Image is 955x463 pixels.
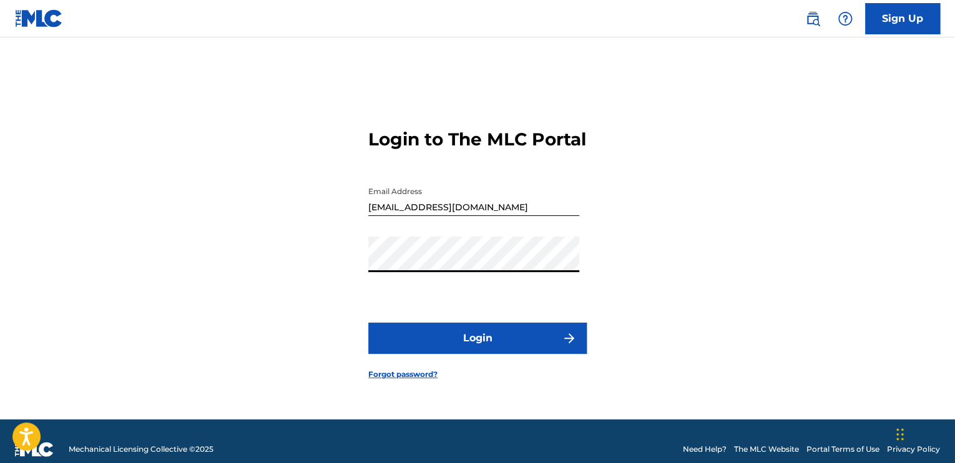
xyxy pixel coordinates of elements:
button: Login [368,323,587,354]
a: Sign Up [865,3,940,34]
a: Public Search [800,6,825,31]
img: f7272a7cc735f4ea7f67.svg [562,331,577,346]
h3: Login to The MLC Portal [368,129,586,150]
span: Mechanical Licensing Collective © 2025 [69,444,213,455]
a: Portal Terms of Use [806,444,879,455]
img: search [805,11,820,26]
a: Forgot password? [368,369,438,380]
img: help [838,11,853,26]
a: Need Help? [683,444,727,455]
iframe: Chat Widget [893,403,955,463]
img: MLC Logo [15,9,63,27]
img: logo [15,442,54,457]
a: Privacy Policy [887,444,940,455]
div: Drag [896,416,904,453]
div: Help [833,6,858,31]
a: The MLC Website [734,444,799,455]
